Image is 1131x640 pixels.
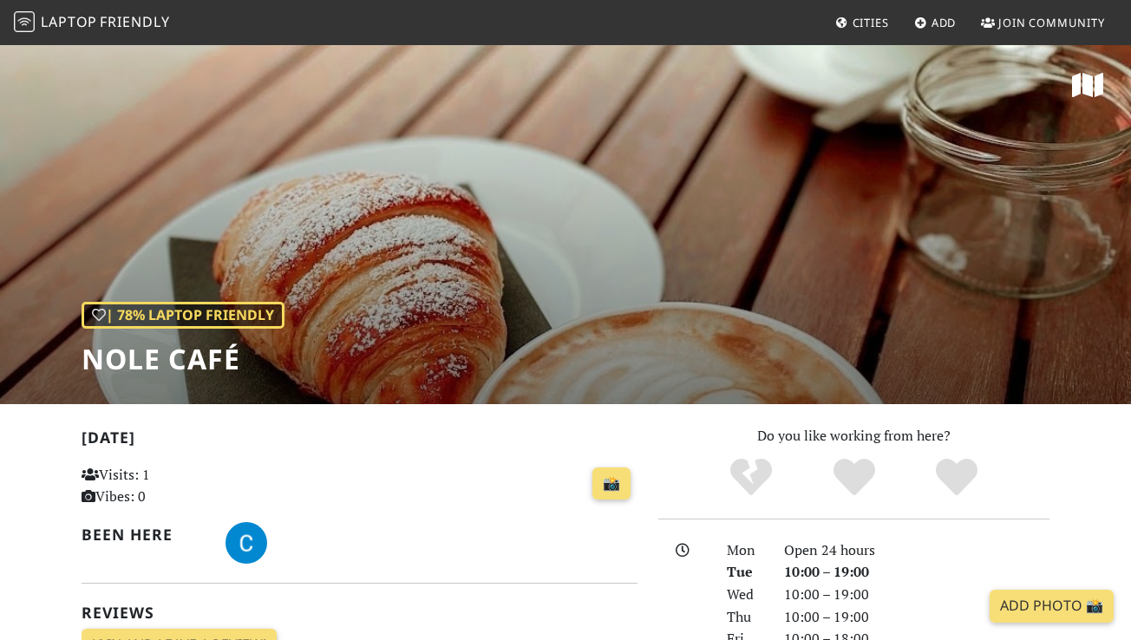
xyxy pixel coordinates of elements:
[14,8,170,38] a: LaptopFriendly LaptopFriendly
[658,425,1049,447] p: Do you like working from here?
[774,561,1060,584] div: 10:00 – 19:00
[716,539,774,562] div: Mon
[82,604,637,622] h2: Reviews
[802,456,905,500] div: Yes
[82,526,205,544] h2: Been here
[932,15,957,30] span: Add
[82,428,637,454] h2: [DATE]
[998,15,1105,30] span: Join Community
[82,302,284,330] div: | 78% Laptop Friendly
[592,467,631,500] a: 📸
[716,584,774,606] div: Wed
[699,456,802,500] div: No
[774,539,1060,562] div: Open 24 hours
[716,561,774,584] div: Tue
[990,590,1114,623] a: Add Photo 📸
[100,12,169,31] span: Friendly
[716,606,774,629] div: Thu
[974,7,1112,38] a: Join Community
[41,12,97,31] span: Laptop
[905,456,1009,500] div: Definitely!
[14,11,35,32] img: LaptopFriendly
[828,7,896,38] a: Cities
[82,464,253,508] p: Visits: 1 Vibes: 0
[82,343,284,376] h1: NoLe Café
[907,7,964,38] a: Add
[774,584,1060,606] div: 10:00 – 19:00
[226,532,267,551] span: Cemil Altunay
[226,522,267,564] img: 1923-cemil.jpg
[853,15,889,30] span: Cities
[774,606,1060,629] div: 10:00 – 19:00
